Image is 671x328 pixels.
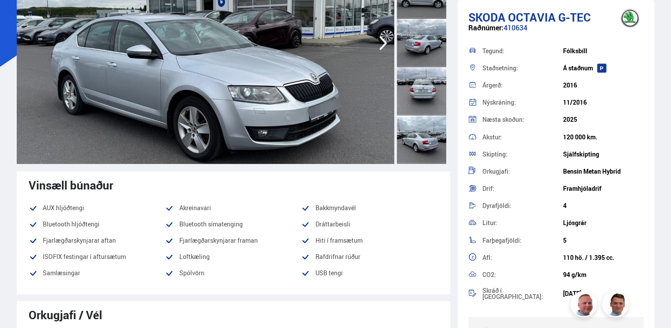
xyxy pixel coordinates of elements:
div: Á staðnum [563,65,644,72]
div: CO2: [482,272,563,278]
div: 2016 [563,82,644,89]
span: Skoda [468,9,505,25]
span: Raðnúmer: [468,23,504,33]
div: Bensín Metan Hybrid [563,168,644,175]
div: Framhjóladrif [563,185,644,192]
li: Rafdrifnar rúður [301,251,437,262]
img: brand logo [612,4,648,32]
div: Afl: [482,255,563,261]
span: Octavia G-TEC [508,9,591,25]
div: Fólksbíll [563,47,644,55]
div: Orkugjafi / Vél [29,308,438,321]
li: Bluetooth hljóðtengi [29,219,165,230]
div: Akstur: [482,134,563,140]
li: Loftkæling [165,251,301,262]
div: Skráð í [GEOGRAPHIC_DATA]: [482,288,563,300]
li: Dráttarbeisli [301,219,437,230]
div: Sjálfskipting [563,151,644,158]
div: Næsta skoðun: [482,117,563,123]
div: 5 [563,237,644,244]
li: Samlæsingar [29,268,165,278]
img: FbJEzSuNWCJXmdc-.webp [604,292,630,319]
div: Vinsæll búnaður [29,179,438,192]
div: Litur: [482,220,563,226]
div: [DATE] [563,290,644,297]
div: 94 g/km [563,271,644,278]
div: 11/2016 [563,99,644,106]
div: Tegund: [482,48,563,54]
li: Fjarlægðarskynjarar framan [165,235,301,246]
li: Fjarlægðarskynjarar aftan [29,235,165,246]
div: Árgerð: [482,82,563,88]
li: AUX hljóðtengi [29,203,165,213]
div: 410634 [468,24,644,41]
div: 110 hö. / 1.395 cc. [563,254,644,261]
div: Dyrafjöldi: [482,203,563,209]
li: USB tengi [301,268,437,284]
div: Farþegafjöldi: [482,237,563,244]
div: 2025 [563,116,644,123]
div: Nýskráning: [482,99,563,106]
li: Bakkmyndavél [301,203,437,213]
img: siFngHWaQ9KaOqBr.png [572,292,598,319]
div: 4 [563,202,644,209]
li: Bluetooth símatenging [165,219,301,230]
button: Open LiveChat chat widget [7,4,33,30]
div: Drif: [482,186,563,192]
div: Skipting: [482,151,563,157]
li: ISOFIX festingar í aftursætum [29,251,165,262]
div: 120 000 km. [563,134,644,141]
li: Spólvörn [165,268,301,278]
div: Orkugjafi: [482,168,563,175]
div: Staðsetning: [482,65,563,71]
div: Ljósgrár [563,219,644,226]
li: Hiti í framsætum [301,235,437,246]
li: Akreinavari [165,203,301,213]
